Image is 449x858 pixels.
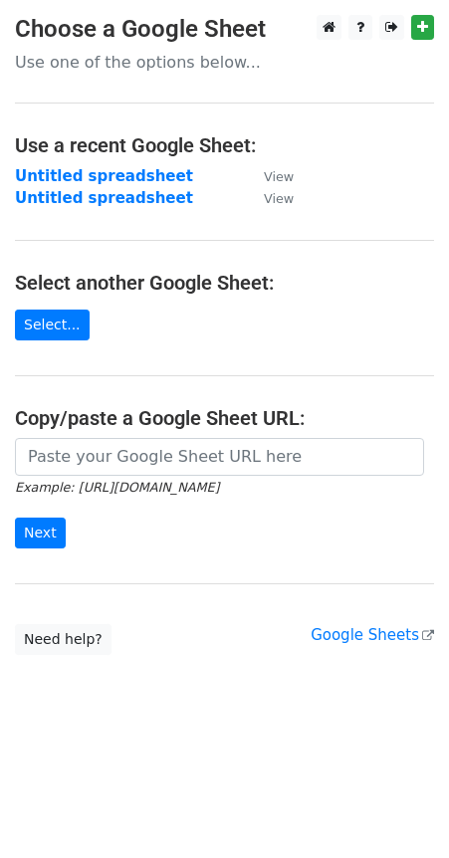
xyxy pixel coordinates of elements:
[15,518,66,548] input: Next
[15,438,424,476] input: Paste your Google Sheet URL here
[311,626,434,644] a: Google Sheets
[15,271,434,295] h4: Select another Google Sheet:
[15,133,434,157] h4: Use a recent Google Sheet:
[15,624,112,655] a: Need help?
[15,15,434,44] h3: Choose a Google Sheet
[15,189,193,207] a: Untitled spreadsheet
[15,480,219,495] small: Example: [URL][DOMAIN_NAME]
[15,310,90,340] a: Select...
[15,52,434,73] p: Use one of the options below...
[264,191,294,206] small: View
[244,167,294,185] a: View
[244,189,294,207] a: View
[264,169,294,184] small: View
[15,167,193,185] a: Untitled spreadsheet
[15,406,434,430] h4: Copy/paste a Google Sheet URL:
